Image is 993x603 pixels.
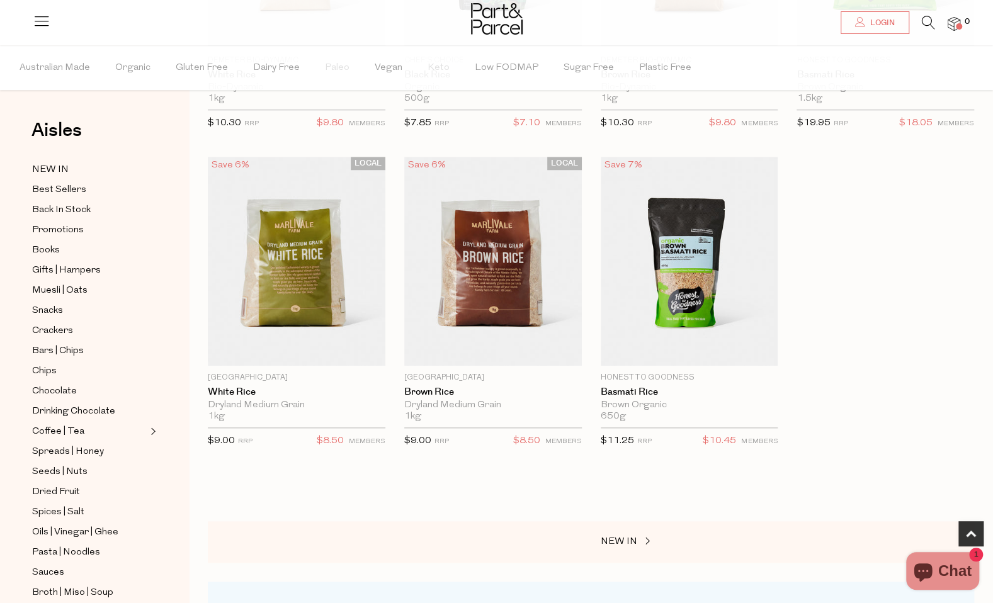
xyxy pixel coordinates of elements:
[317,433,344,449] span: $8.50
[639,46,691,90] span: Plastic Free
[208,400,385,411] div: Dryland Medium Grain
[32,444,147,459] a: Spreads | Honey
[404,157,582,366] img: Brown Rice
[176,46,228,90] span: Gluten Free
[32,524,147,540] a: Oils | Vinegar | Ghee
[867,18,895,28] span: Login
[962,16,973,28] span: 0
[244,120,259,127] small: RRP
[208,157,385,366] img: White Rice
[253,46,300,90] span: Dairy Free
[32,444,104,459] span: Spreads | Honey
[475,46,538,90] span: Low FODMAP
[32,384,77,399] span: Chocolate
[32,303,63,318] span: Snacks
[317,115,344,132] span: $9.80
[32,324,73,339] span: Crackers
[32,504,147,520] a: Spices | Salt
[32,485,80,500] span: Dried Fruit
[637,120,652,127] small: RRP
[208,118,241,128] span: $10.30
[32,465,88,480] span: Seeds | Nuts
[601,157,646,174] div: Save 7%
[208,386,385,398] a: White Rice
[238,438,253,445] small: RRP
[404,157,450,174] div: Save 6%
[208,372,385,383] p: [GEOGRAPHIC_DATA]
[32,424,147,439] a: Coffee | Tea
[404,93,429,104] span: 500g
[375,46,402,90] span: Vegan
[208,436,235,446] span: $9.00
[32,283,147,298] a: Muesli | Oats
[404,118,431,128] span: $7.85
[434,438,449,445] small: RRP
[32,203,91,218] span: Back In Stock
[404,372,582,383] p: [GEOGRAPHIC_DATA]
[31,116,82,144] span: Aisles
[20,46,90,90] span: Australian Made
[404,386,582,398] a: Brown Rice
[32,243,60,258] span: Books
[32,283,88,298] span: Muesli | Oats
[601,93,618,104] span: 1kg
[32,223,84,238] span: Promotions
[797,118,830,128] span: $19.95
[601,411,626,422] span: 650g
[32,222,147,238] a: Promotions
[899,115,933,132] span: $18.05
[32,162,147,178] a: NEW IN
[404,400,582,411] div: Dryland Medium Grain
[32,484,147,500] a: Dried Fruit
[32,565,147,580] a: Sauces
[32,303,147,318] a: Snacks
[349,120,385,127] small: MEMBERS
[404,411,421,422] span: 1kg
[32,464,147,480] a: Seeds | Nuts
[547,157,582,170] span: LOCAL
[841,11,909,34] a: Login
[564,46,614,90] span: Sugar Free
[428,46,450,90] span: Keto
[703,433,736,449] span: $10.45
[32,343,147,359] a: Bars | Chips
[601,534,727,550] a: NEW IN
[32,182,147,198] a: Best Sellers
[349,438,385,445] small: MEMBERS
[434,120,449,127] small: RRP
[32,162,69,178] span: NEW IN
[32,585,147,600] a: Broth | Miso | Soup
[833,120,848,127] small: RRP
[637,438,652,445] small: RRP
[147,424,156,439] button: Expand/Collapse Coffee | Tea
[513,433,540,449] span: $8.50
[325,46,349,90] span: Paleo
[32,323,147,339] a: Crackers
[208,411,225,422] span: 1kg
[115,46,150,90] span: Organic
[32,585,113,600] span: Broth | Miso | Soup
[601,118,634,128] span: $10.30
[545,120,582,127] small: MEMBERS
[32,344,84,359] span: Bars | Chips
[32,424,84,439] span: Coffee | Tea
[601,537,637,546] span: NEW IN
[948,17,960,30] a: 0
[32,383,147,399] a: Chocolate
[32,242,147,258] a: Books
[32,505,84,520] span: Spices | Salt
[32,525,118,540] span: Oils | Vinegar | Ghee
[32,263,101,278] span: Gifts | Hampers
[32,364,57,379] span: Chips
[32,363,147,379] a: Chips
[601,386,778,398] a: Basmati Rice
[32,403,147,419] a: Drinking Chocolate
[938,120,974,127] small: MEMBERS
[208,157,253,174] div: Save 6%
[32,544,147,560] a: Pasta | Noodles
[601,372,778,383] p: Honest to Goodness
[545,438,582,445] small: MEMBERS
[601,400,778,411] div: Brown Organic
[32,404,115,419] span: Drinking Chocolate
[32,545,100,560] span: Pasta | Noodles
